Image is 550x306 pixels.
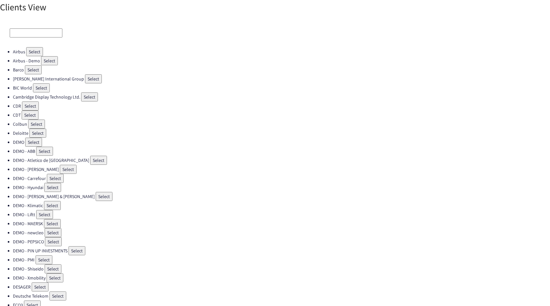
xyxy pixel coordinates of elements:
button: Select [26,47,43,56]
button: Select [25,65,42,74]
button: Select [96,192,112,201]
li: DEMO - [PERSON_NAME] [13,165,550,174]
li: BIC World [13,83,550,92]
button: Select [85,74,102,83]
li: DESAGER [13,282,550,291]
button: Select [47,174,64,183]
div: Widget de chat [518,275,550,306]
button: Select [41,56,58,65]
button: Select [28,120,45,129]
li: Colbun [13,120,550,129]
li: DEMO - Xmobility [13,273,550,282]
li: DEMO - newcleo [13,228,550,237]
li: DEMO - Hyundai [13,183,550,192]
li: Deloitte [13,129,550,138]
button: Select [36,147,53,156]
li: Airbus [13,47,550,56]
button: Select [32,282,48,291]
li: DEMO - MAERSK [13,219,550,228]
li: DEMO - Klimatic [13,201,550,210]
li: DEMO - Shiseido [13,264,550,273]
li: Deutsche Telekom [13,291,550,301]
button: Select [36,210,53,219]
button: Select [44,183,61,192]
button: Select [81,92,98,101]
button: Select [60,165,77,174]
button: Select [33,83,50,92]
iframe: Chat Widget [518,275,550,306]
li: DEMO - Carrefour [13,174,550,183]
li: DEMO - Liftt [13,210,550,219]
button: Select [29,129,46,138]
button: Select [22,111,38,120]
li: Cambridge Display Technology Ltd. [13,92,550,101]
button: Select [45,237,62,246]
li: CDR [13,101,550,111]
button: Select [36,255,52,264]
button: Select [49,291,66,301]
li: DEMO - PMI [13,255,550,264]
button: Select [44,201,61,210]
button: Select [45,264,61,273]
li: Airbus - Demo [13,56,550,65]
li: DEMO - Atletico de [GEOGRAPHIC_DATA] [13,156,550,165]
button: Select [45,228,61,237]
button: Select [44,219,61,228]
button: Select [47,273,63,282]
button: Select [69,246,85,255]
li: DEMO - PIN UP INVESTMENTS [13,246,550,255]
button: Select [90,156,107,165]
li: DEMO [13,138,550,147]
li: [PERSON_NAME] International Group [13,74,550,83]
li: DEMO - [PERSON_NAME] & [PERSON_NAME] [13,192,550,201]
li: DEMO - PEPSICO [13,237,550,246]
button: Select [22,101,39,111]
button: Select [25,138,42,147]
li: DEMO - ABB [13,147,550,156]
li: Barco [13,65,550,74]
li: CDT [13,111,550,120]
